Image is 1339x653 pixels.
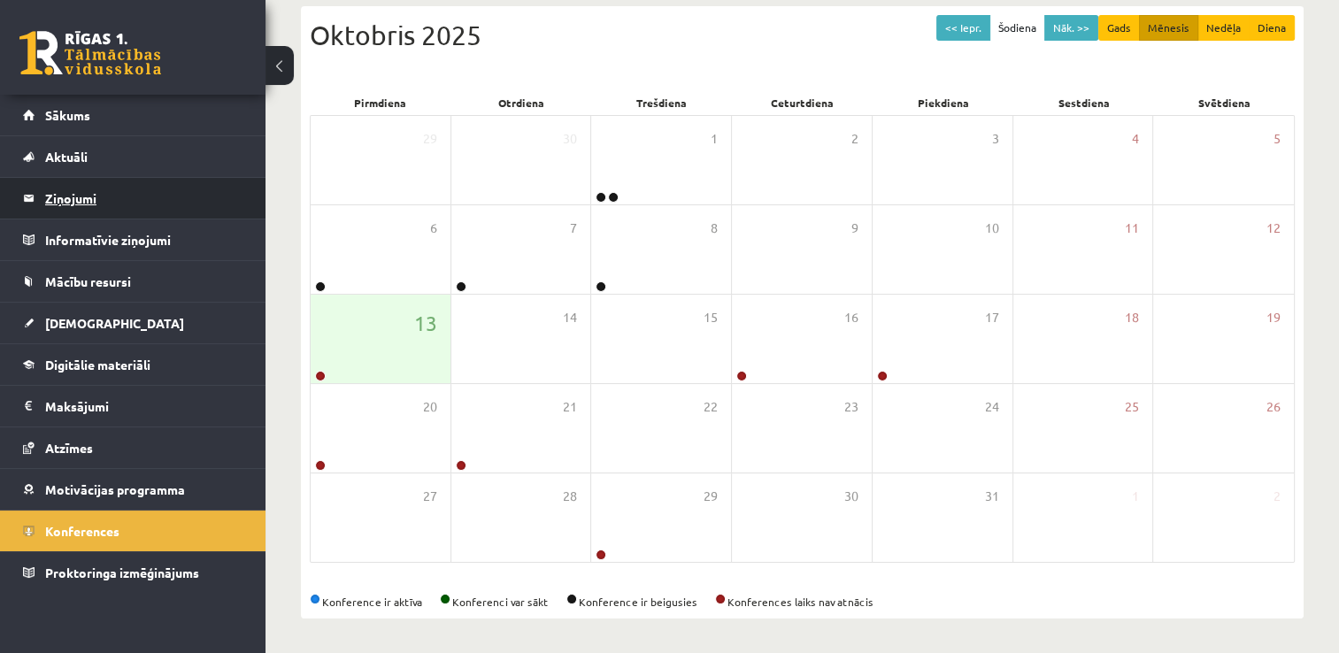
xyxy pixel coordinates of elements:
[45,315,184,331] span: [DEMOGRAPHIC_DATA]
[563,397,577,417] span: 21
[45,481,185,497] span: Motivācijas programma
[1013,90,1154,115] div: Sestdiena
[989,15,1045,41] button: Šodiena
[450,90,591,115] div: Otrdiena
[1154,90,1295,115] div: Svētdiena
[1197,15,1250,41] button: Nedēļa
[423,397,437,417] span: 20
[873,90,1013,115] div: Piekdiena
[19,31,161,75] a: Rīgas 1. Tālmācības vidusskola
[45,386,243,426] legend: Maksājumi
[23,95,243,135] a: Sākums
[45,178,243,219] legend: Ziņojumi
[732,90,873,115] div: Ceturtdiena
[1132,129,1139,149] span: 4
[1125,308,1139,327] span: 18
[1125,219,1139,238] span: 11
[45,565,199,580] span: Proktoringa izmēģinājums
[563,308,577,327] span: 14
[45,523,119,539] span: Konferences
[1139,15,1198,41] button: Mēnesis
[45,273,131,289] span: Mācību resursi
[1266,308,1281,327] span: 19
[23,136,243,177] a: Aktuāli
[851,129,858,149] span: 2
[45,107,90,123] span: Sākums
[1266,219,1281,238] span: 12
[23,261,243,302] a: Mācību resursi
[570,219,577,238] span: 7
[1274,487,1281,506] span: 2
[704,397,718,417] span: 22
[423,487,437,506] span: 27
[45,149,88,165] span: Aktuāli
[423,129,437,149] span: 29
[45,440,93,456] span: Atzīmes
[23,511,243,551] a: Konferences
[563,129,577,149] span: 30
[992,129,999,149] span: 3
[430,219,437,238] span: 6
[1125,397,1139,417] span: 25
[985,487,999,506] span: 31
[23,386,243,426] a: Maksājumi
[23,552,243,593] a: Proktoringa izmēģinājums
[591,90,732,115] div: Trešdiena
[985,308,999,327] span: 17
[851,219,858,238] span: 9
[310,594,1295,610] div: Konference ir aktīva Konferenci var sākt Konference ir beigusies Konferences laiks nav atnācis
[1266,397,1281,417] span: 26
[563,487,577,506] span: 28
[985,219,999,238] span: 10
[711,129,718,149] span: 1
[844,308,858,327] span: 16
[414,308,437,338] span: 13
[23,344,243,385] a: Digitālie materiāli
[1274,129,1281,149] span: 5
[1044,15,1098,41] button: Nāk. >>
[45,357,150,373] span: Digitālie materiāli
[711,219,718,238] span: 8
[310,90,450,115] div: Pirmdiena
[45,219,243,260] legend: Informatīvie ziņojumi
[844,487,858,506] span: 30
[1249,15,1295,41] button: Diena
[985,397,999,417] span: 24
[23,219,243,260] a: Informatīvie ziņojumi
[23,303,243,343] a: [DEMOGRAPHIC_DATA]
[23,178,243,219] a: Ziņojumi
[23,469,243,510] a: Motivācijas programma
[844,397,858,417] span: 23
[310,15,1295,55] div: Oktobris 2025
[1132,487,1139,506] span: 1
[704,487,718,506] span: 29
[1098,15,1140,41] button: Gads
[704,308,718,327] span: 15
[23,427,243,468] a: Atzīmes
[936,15,990,41] button: << Iepr.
